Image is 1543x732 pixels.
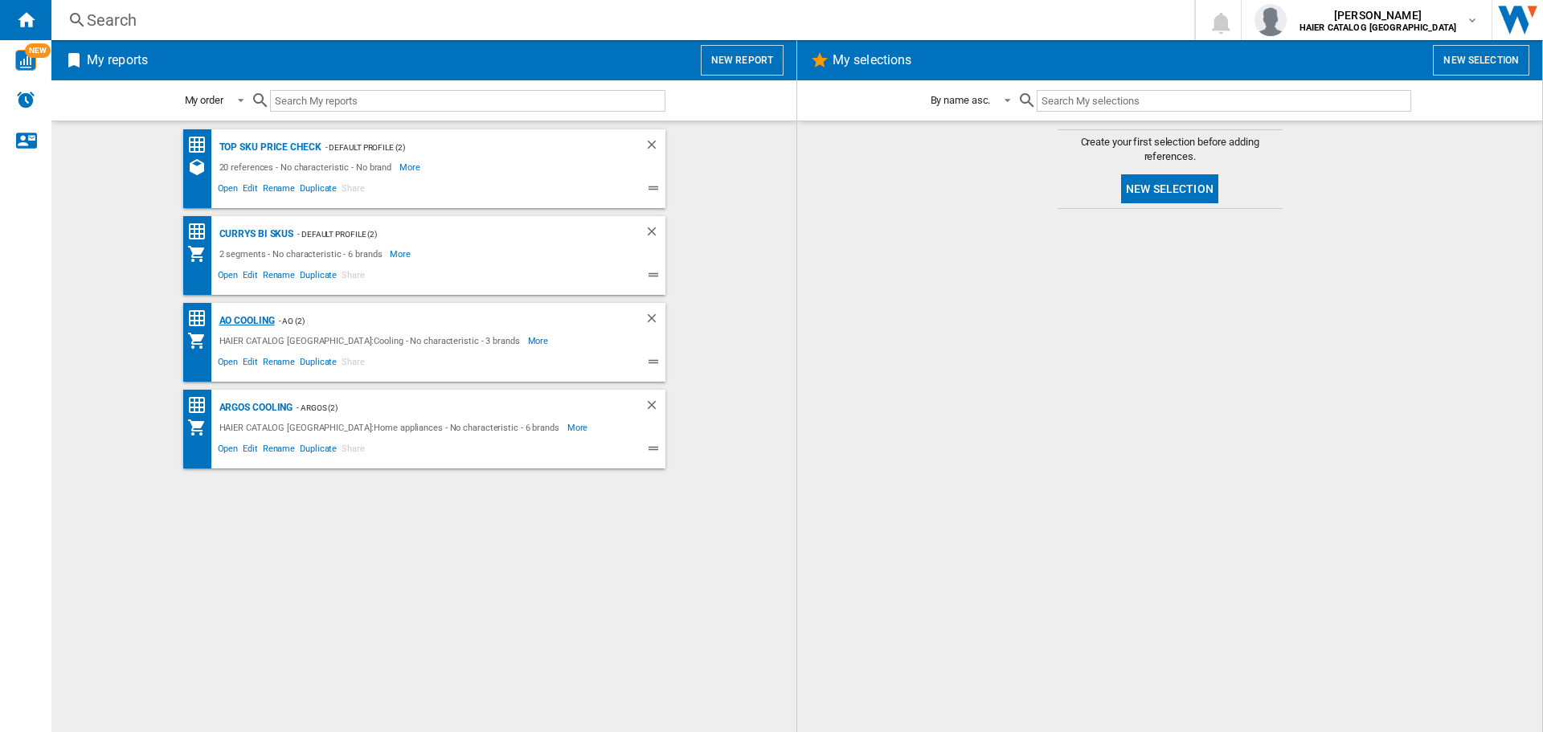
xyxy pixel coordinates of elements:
[87,9,1152,31] div: Search
[645,311,665,331] div: Delete
[293,398,612,418] div: - Argos (2)
[390,244,413,264] span: More
[215,224,294,244] div: Currys BI Skus
[25,43,51,58] span: NEW
[187,157,215,177] div: References
[1058,135,1283,164] span: Create your first selection before adding references.
[567,418,591,437] span: More
[215,137,321,157] div: Top SKU Price Check
[215,418,567,437] div: HAIER CATALOG [GEOGRAPHIC_DATA]:Home appliances - No characteristic - 6 brands
[260,354,297,374] span: Rename
[16,90,35,109] img: alerts-logo.svg
[297,181,339,200] span: Duplicate
[339,181,367,200] span: Share
[215,311,275,331] div: AO Cooling
[187,395,215,415] div: Price Matrix
[297,441,339,460] span: Duplicate
[215,181,241,200] span: Open
[829,45,915,76] h2: My selections
[260,181,297,200] span: Rename
[240,354,260,374] span: Edit
[293,224,612,244] div: - Default profile (2)
[260,441,297,460] span: Rename
[187,222,215,242] div: Price Matrix
[321,137,612,157] div: - Default profile (2)
[1299,7,1456,23] span: [PERSON_NAME]
[339,441,367,460] span: Share
[1037,90,1410,112] input: Search My selections
[84,45,151,76] h2: My reports
[339,268,367,287] span: Share
[215,157,400,177] div: 20 references - No characteristic - No brand
[297,354,339,374] span: Duplicate
[215,354,241,374] span: Open
[1121,174,1218,203] button: New selection
[1299,22,1456,33] b: HAIER CATALOG [GEOGRAPHIC_DATA]
[701,45,784,76] button: New report
[215,441,241,460] span: Open
[645,398,665,418] div: Delete
[187,418,215,437] div: My Assortment
[1254,4,1287,36] img: profile.jpg
[187,309,215,329] div: Price Matrix
[215,331,528,350] div: HAIER CATALOG [GEOGRAPHIC_DATA]:Cooling - No characteristic - 3 brands
[185,94,223,106] div: My order
[528,331,551,350] span: More
[187,244,215,264] div: My Assortment
[215,398,293,418] div: Argos Cooling
[260,268,297,287] span: Rename
[645,137,665,157] div: Delete
[1433,45,1529,76] button: New selection
[240,441,260,460] span: Edit
[240,268,260,287] span: Edit
[215,268,241,287] span: Open
[399,157,423,177] span: More
[15,50,36,71] img: wise-card.svg
[187,135,215,155] div: Price Matrix
[275,311,612,331] div: - AO (2)
[240,181,260,200] span: Edit
[270,90,665,112] input: Search My reports
[297,268,339,287] span: Duplicate
[339,354,367,374] span: Share
[215,244,391,264] div: 2 segments - No characteristic - 6 brands
[931,94,991,106] div: By name asc.
[187,331,215,350] div: My Assortment
[645,224,665,244] div: Delete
